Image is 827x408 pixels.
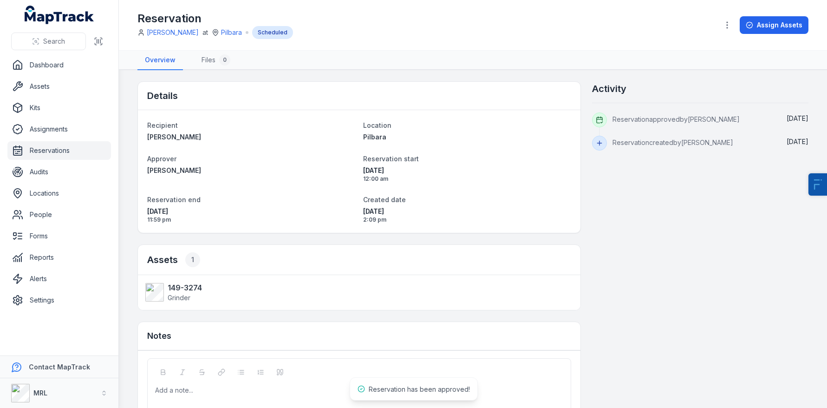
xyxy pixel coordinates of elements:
[7,248,111,267] a: Reports
[363,166,572,175] span: [DATE]
[363,166,572,183] time: 29/09/2025, 12:00:00 am
[7,56,111,74] a: Dashboard
[592,82,626,95] h2: Activity
[145,282,564,303] a: 149-3274Grinder
[363,175,572,183] span: 12:00 am
[147,28,199,37] a: [PERSON_NAME]
[369,385,470,393] span: Reservation has been approved!
[787,138,808,145] time: 15/09/2025, 2:09:40 pm
[168,294,190,302] span: Grinder
[7,184,111,203] a: Locations
[147,252,200,267] h2: Assets
[7,291,111,309] a: Settings
[147,207,356,224] time: 29/09/2025, 11:59:59 pm
[787,114,808,122] span: [DATE]
[363,155,419,163] span: Reservation start
[7,270,111,288] a: Alerts
[363,207,572,216] span: [DATE]
[147,196,201,204] span: Reservation end
[363,133,386,141] span: Pilbara
[7,99,111,117] a: Kits
[33,389,47,397] strong: MRL
[787,138,808,145] span: [DATE]
[363,121,391,129] span: Location
[219,54,230,66] div: 0
[612,138,733,146] span: Reservation created by [PERSON_NAME]
[147,216,356,224] span: 11:59 pm
[137,51,183,70] a: Overview
[137,11,293,26] h1: Reservation
[363,132,572,142] a: Pilbara
[185,252,200,267] div: 1
[221,28,242,37] a: Pilbara
[194,51,238,70] a: Files0
[147,89,178,102] h2: Details
[7,227,111,245] a: Forms
[612,115,740,123] span: Reservation approved by [PERSON_NAME]
[147,155,176,163] span: Approver
[25,6,94,24] a: MapTrack
[168,282,202,293] strong: 149-3274
[29,363,90,371] strong: Contact MapTrack
[787,114,808,122] time: 15/09/2025, 2:10:01 pm
[7,141,111,160] a: Reservations
[7,77,111,96] a: Assets
[363,216,572,224] span: 2:09 pm
[7,205,111,224] a: People
[11,33,86,50] button: Search
[363,207,572,224] time: 15/09/2025, 2:09:40 pm
[7,163,111,181] a: Audits
[363,196,406,204] span: Created date
[147,329,171,342] h3: Notes
[43,37,65,46] span: Search
[147,207,356,216] span: [DATE]
[252,26,293,39] div: Scheduled
[740,16,808,34] button: Assign Assets
[147,132,356,142] a: [PERSON_NAME]
[202,28,208,37] span: at
[7,120,111,138] a: Assignments
[147,166,356,175] a: [PERSON_NAME]
[147,121,178,129] span: Recipient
